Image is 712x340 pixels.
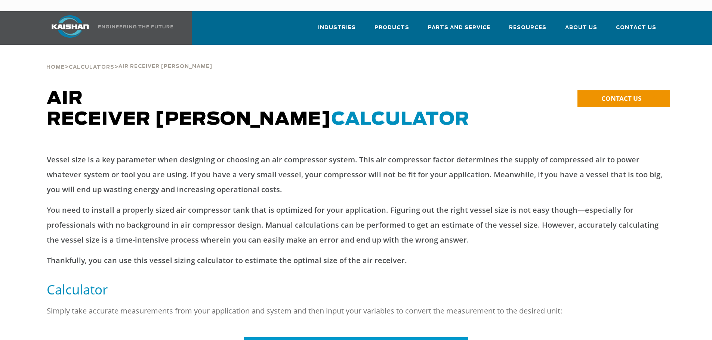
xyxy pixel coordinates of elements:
span: Resources [509,24,546,32]
span: Calculators [69,65,114,70]
a: Calculators [69,63,114,70]
a: Parts and Service [428,18,490,43]
span: Parts and Service [428,24,490,32]
p: Thankfully, you can use this vessel sizing calculator to estimate the optimal size of the air rec... [47,253,666,268]
a: About Us [565,18,597,43]
h5: Calculator [47,281,666,298]
span: AIR RECEIVER [PERSON_NAME] [47,90,469,128]
a: Industries [318,18,356,43]
p: You need to install a properly sized air compressor tank that is optimized for your application. ... [47,203,666,247]
span: Products [375,24,409,32]
a: Resources [509,18,546,43]
p: Vessel size is a key parameter when designing or choosing an air compressor system. This air comp... [47,152,666,197]
a: Home [46,63,65,70]
span: CONTACT US [601,94,641,103]
a: Contact Us [616,18,656,43]
p: Simply take accurate measurements from your application and system and then input your variables ... [47,303,666,318]
a: CONTACT US [577,90,670,107]
span: Industries [318,24,356,32]
span: About Us [565,24,597,32]
img: kaishan logo [42,15,98,38]
div: > > [46,45,212,73]
img: Engineering the future [98,25,173,28]
span: AIR RECEIVER [PERSON_NAME] [118,64,212,69]
a: Kaishan USA [42,11,175,45]
span: Contact Us [616,24,656,32]
span: Home [46,65,65,70]
span: CALCULATOR [332,110,469,128]
a: Products [375,18,409,43]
